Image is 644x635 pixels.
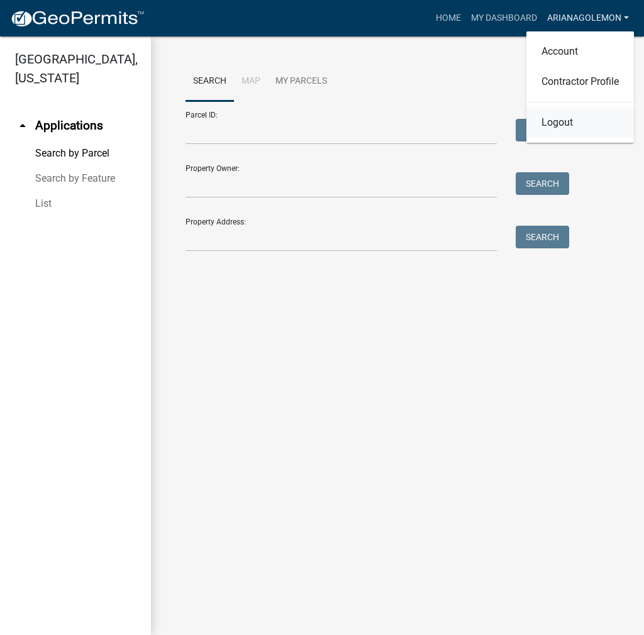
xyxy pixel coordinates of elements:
[526,31,634,143] div: ARIANAGOLEMON
[431,6,466,30] a: Home
[542,6,634,30] a: ARIANAGOLEMON
[466,6,542,30] a: My Dashboard
[186,62,234,102] a: Search
[516,172,569,195] button: Search
[526,108,634,138] a: Logout
[516,119,569,141] button: Search
[268,62,335,102] a: My Parcels
[516,226,569,248] button: Search
[526,36,634,67] a: Account
[15,118,30,133] i: arrow_drop_up
[526,67,634,97] a: Contractor Profile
